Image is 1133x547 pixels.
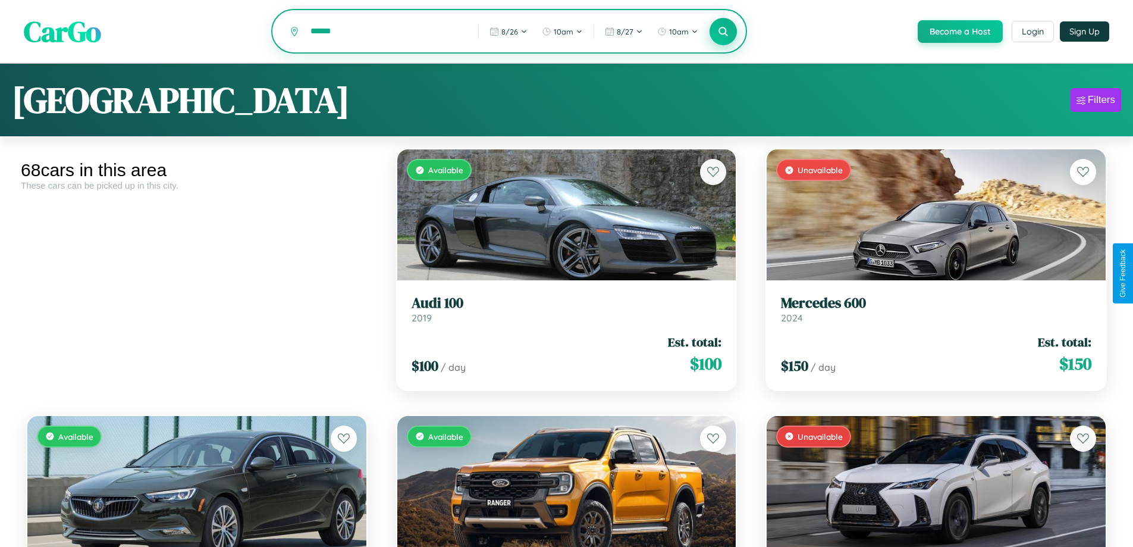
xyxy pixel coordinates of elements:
[690,352,721,376] span: $ 100
[428,432,463,442] span: Available
[1088,94,1115,106] div: Filters
[781,295,1091,312] h3: Mercedes 600
[58,432,93,442] span: Available
[918,20,1003,43] button: Become a Host
[1060,21,1109,42] button: Sign Up
[599,22,649,41] button: 8/27
[1038,333,1091,351] span: Est. total:
[412,312,432,324] span: 2019
[441,361,466,373] span: / day
[651,22,704,41] button: 10am
[1071,88,1121,112] button: Filters
[617,27,633,36] span: 8 / 27
[668,333,721,351] span: Est. total:
[798,432,843,442] span: Unavailable
[412,295,722,312] h3: Audi 100
[798,165,843,175] span: Unavailable
[536,22,589,41] button: 10am
[12,76,350,124] h1: [GEOGRAPHIC_DATA]
[484,22,533,41] button: 8/26
[554,27,573,36] span: 10am
[24,12,101,51] span: CarGo
[1012,21,1054,42] button: Login
[21,160,373,180] div: 68 cars in this area
[1059,352,1091,376] span: $ 150
[412,295,722,324] a: Audi 1002019
[669,27,689,36] span: 10am
[781,312,803,324] span: 2024
[412,356,438,376] span: $ 100
[428,165,463,175] span: Available
[501,27,518,36] span: 8 / 26
[781,356,808,376] span: $ 150
[811,361,836,373] span: / day
[1119,249,1127,298] div: Give Feedback
[21,180,373,190] div: These cars can be picked up in this city.
[781,295,1091,324] a: Mercedes 6002024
